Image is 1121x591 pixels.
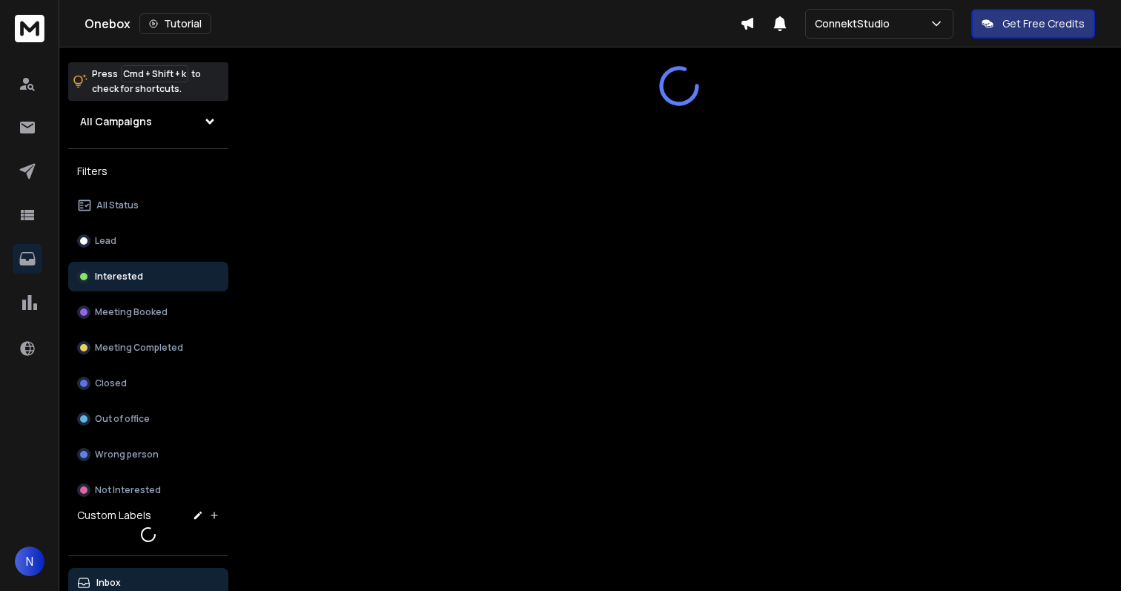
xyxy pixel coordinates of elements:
button: Wrong person [68,440,228,469]
button: Meeting Booked [68,297,228,327]
button: Not Interested [68,475,228,505]
p: Out of office [95,413,150,425]
h3: Custom Labels [77,508,151,523]
h3: Filters [68,161,228,182]
p: Inbox [96,577,121,589]
h1: All Campaigns [80,114,152,129]
button: Meeting Completed [68,333,228,363]
p: All Status [96,199,139,211]
button: All Campaigns [68,107,228,136]
button: Interested [68,262,228,291]
button: Get Free Credits [971,9,1095,39]
div: Onebox [85,13,740,34]
p: Interested [95,271,143,283]
p: Meeting Completed [95,342,183,354]
p: Wrong person [95,449,159,460]
button: Out of office [68,404,228,434]
p: Press to check for shortcuts. [92,67,201,96]
p: Not Interested [95,484,161,496]
button: All Status [68,191,228,220]
button: N [15,547,44,576]
p: ConnektStudio [815,16,896,31]
p: Get Free Credits [1002,16,1085,31]
p: Meeting Booked [95,306,168,318]
button: Closed [68,369,228,398]
button: Tutorial [139,13,211,34]
span: Cmd + Shift + k [121,65,188,82]
p: Closed [95,377,127,389]
button: Lead [68,226,228,256]
p: Lead [95,235,116,247]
